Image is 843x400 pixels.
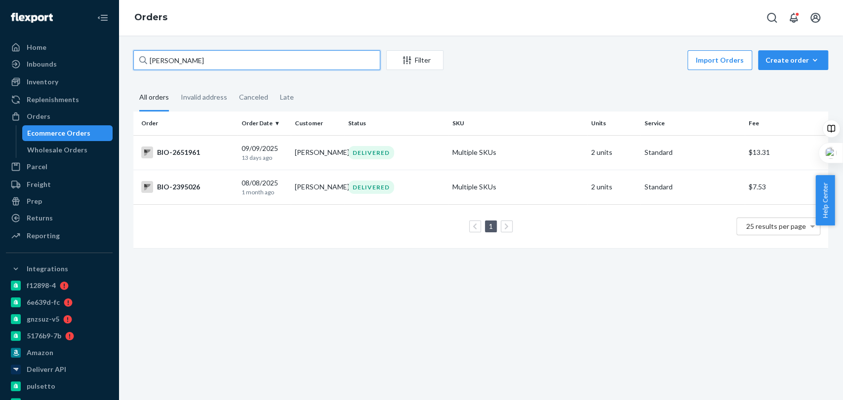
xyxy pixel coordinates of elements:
[344,111,448,135] th: Status
[6,228,113,244] a: Reporting
[762,8,782,28] button: Open Search Box
[6,92,113,108] a: Replenishments
[27,180,51,189] div: Freight
[815,175,835,225] button: Help Center
[241,144,287,162] div: 09/09/2025
[687,50,752,70] button: Import Orders
[22,125,113,141] a: Ecommerce Orders
[181,84,227,110] div: Invalid address
[6,378,113,394] a: pulsetto
[6,39,113,55] a: Home
[448,170,587,204] td: Multiple SKUs
[6,278,113,293] a: f12898-4
[6,294,113,310] a: 6e639d-fc
[291,135,344,170] td: [PERSON_NAME]
[27,95,79,105] div: Replenishments
[241,153,287,162] p: 13 days ago
[587,111,641,135] th: Units
[448,111,587,135] th: SKU
[6,56,113,72] a: Inbounds
[6,345,113,361] a: Amazon
[6,177,113,192] a: Freight
[386,50,443,70] button: Filter
[805,8,825,28] button: Open account menu
[27,364,66,374] div: Deliverr API
[6,74,113,90] a: Inventory
[27,348,53,358] div: Amazon
[6,109,113,124] a: Orders
[348,146,394,159] div: DELIVERED
[6,311,113,327] a: gnzsuz-v5
[27,264,68,274] div: Integrations
[27,213,53,223] div: Returns
[27,331,61,341] div: 5176b9-7b
[765,55,821,65] div: Create order
[27,42,46,52] div: Home
[644,182,741,192] p: Standard
[141,146,234,158] div: BIO-2651961
[745,135,828,170] td: $13.31
[280,84,294,110] div: Late
[6,362,113,377] a: Deliverr API
[27,111,50,121] div: Orders
[745,170,828,204] td: $7.53
[27,231,60,241] div: Reporting
[27,162,47,172] div: Parcel
[291,170,344,204] td: [PERSON_NAME]
[141,181,234,193] div: BIO-2395026
[241,178,287,196] div: 08/08/2025
[6,159,113,175] a: Parcel
[133,111,238,135] th: Order
[487,222,495,230] a: Page 1 is your current page
[27,281,56,291] div: f12898-4
[27,59,57,69] div: Inbounds
[27,381,55,391] div: pulsetto
[6,193,113,209] a: Prep
[784,8,803,28] button: Open notifications
[644,147,741,157] p: Standard
[27,77,58,87] div: Inventory
[22,142,113,158] a: Wholesale Orders
[93,8,113,28] button: Close Navigation
[126,3,175,32] ol: breadcrumbs
[27,314,59,324] div: gnzsuz-v5
[295,119,340,127] div: Customer
[6,328,113,344] a: 5176b9-7b
[348,181,394,194] div: DELIVERED
[448,135,587,170] td: Multiple SKUs
[27,297,60,307] div: 6e639d-fc
[6,261,113,277] button: Integrations
[241,188,287,196] p: 1 month ago
[139,84,169,111] div: All orders
[746,222,806,230] span: 25 results per page
[587,135,641,170] td: 2 units
[27,128,90,138] div: Ecommerce Orders
[11,13,53,23] img: Flexport logo
[239,84,268,110] div: Canceled
[641,111,745,135] th: Service
[387,55,443,65] div: Filter
[745,111,828,135] th: Fee
[27,145,87,155] div: Wholesale Orders
[134,12,167,23] a: Orders
[6,210,113,226] a: Returns
[27,196,42,206] div: Prep
[758,50,828,70] button: Create order
[238,111,291,135] th: Order Date
[587,170,641,204] td: 2 units
[133,50,380,70] input: Search orders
